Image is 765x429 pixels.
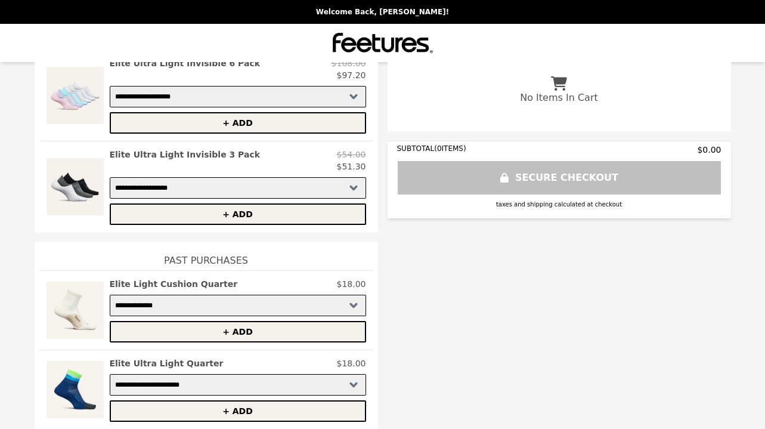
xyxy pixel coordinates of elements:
[47,149,104,225] img: Elite Ultra Light Invisible 3 Pack
[333,31,433,55] img: Brand Logo
[110,374,366,396] select: Select a product variant
[337,278,366,290] p: $18.00
[110,86,366,107] select: Select a product variant
[47,57,104,134] img: Elite Ultra Light Invisible 6 Pack
[110,321,366,342] button: + ADD
[697,144,721,156] span: $0.00
[337,69,366,81] p: $97.20
[520,91,597,105] p: No Items In Cart
[110,57,261,69] h2: Elite Ultra Light Invisible 6 Pack
[337,357,366,369] p: $18.00
[7,7,758,17] p: Welcome Back, [PERSON_NAME]!
[110,203,366,225] button: + ADD
[47,357,104,422] img: Elite Ultra Light Quarter
[434,144,466,153] span: ( 0 ITEMS)
[39,242,373,270] h1: Past Purchases
[110,357,224,369] h2: Elite Ultra Light Quarter
[110,112,366,134] button: + ADD
[110,400,366,422] button: + ADD
[337,161,366,172] p: $51.30
[332,57,366,69] p: $108.00
[110,177,366,199] select: Select a product variant
[47,278,104,342] img: Elite Light Cushion Quarter
[110,149,261,161] h2: Elite Ultra Light Invisible 3 Pack
[110,278,238,290] h2: Elite Light Cushion Quarter
[337,149,366,161] p: $54.00
[110,295,366,316] select: Select a product variant
[397,200,721,209] div: taxes and shipping calculated at checkout
[397,144,435,153] span: SUBTOTAL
